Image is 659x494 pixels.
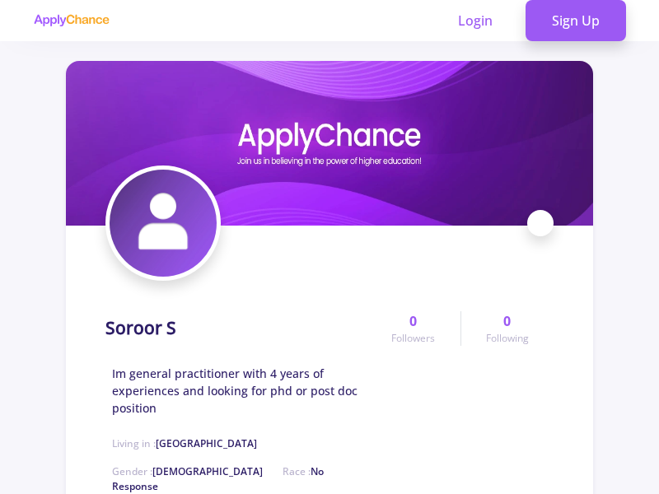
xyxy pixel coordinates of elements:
img: Soroor Savatar [110,170,217,277]
img: applychance logo text only [33,14,110,27]
span: 0 [503,311,511,331]
span: Living in : [112,436,257,450]
span: No Response [112,464,324,493]
span: Gender : [112,464,263,478]
span: 0 [409,311,417,331]
span: Race : [112,464,324,493]
span: Followers [391,331,435,346]
span: [GEOGRAPHIC_DATA] [156,436,257,450]
span: [DEMOGRAPHIC_DATA] [152,464,263,478]
span: Im general practitioner with 4 years of experiences and looking for phd or post doc position [112,365,367,417]
span: Following [486,331,529,346]
a: 0Followers [367,311,460,346]
h1: Soroor S [105,318,176,338]
a: 0Following [460,311,554,346]
img: Soroor Scover image [66,61,593,226]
